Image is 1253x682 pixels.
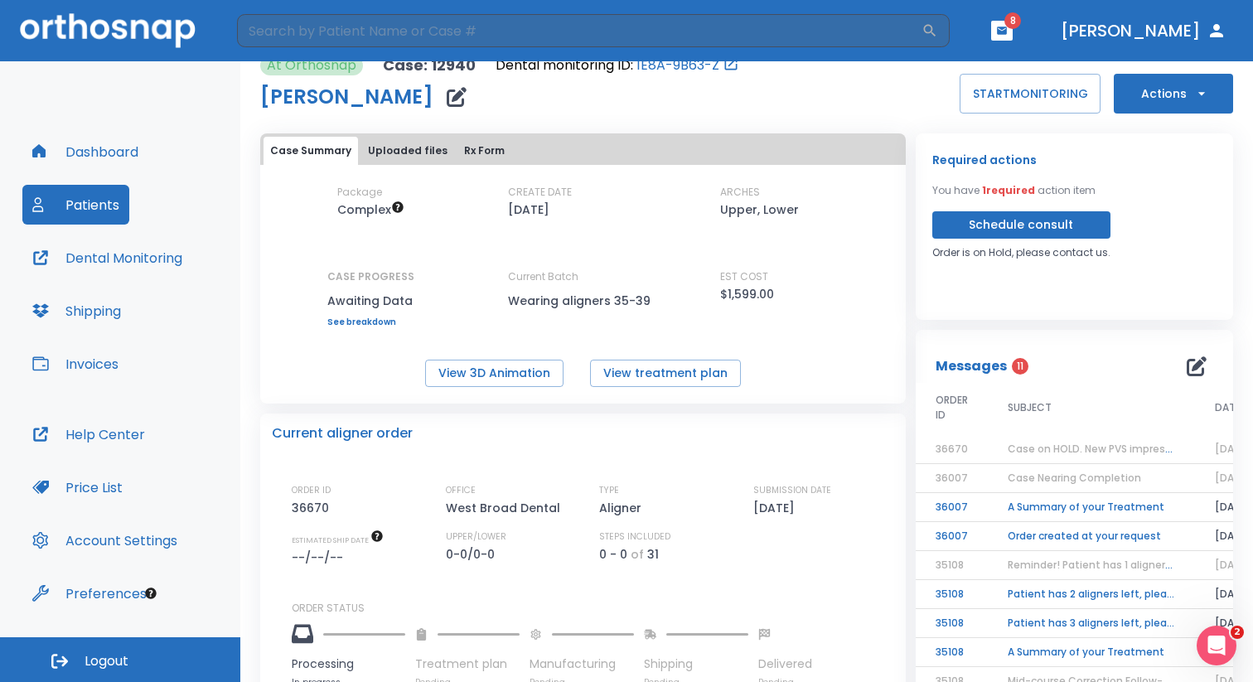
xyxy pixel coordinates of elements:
p: TYPE [599,483,619,498]
div: Tooltip anchor [143,586,158,601]
button: Rx Form [457,137,511,165]
span: DATE [1215,400,1241,415]
div: Open patient in dental monitoring portal [496,56,739,75]
p: Messages [936,356,1007,376]
button: Preferences [22,573,157,613]
button: Patients [22,185,129,225]
button: Case Summary [264,137,358,165]
td: 35108 [916,580,988,609]
p: Manufacturing [530,655,634,673]
td: 35108 [916,609,988,638]
h1: [PERSON_NAME] [260,87,433,107]
span: 1 required [982,183,1035,197]
input: Search by Patient Name or Case # [237,14,922,47]
span: 35108 [936,558,964,572]
span: 2 [1231,626,1244,639]
p: At Orthosnap [267,56,356,75]
button: View treatment plan [590,360,741,387]
td: 35108 [916,638,988,667]
p: [DATE] [753,498,801,518]
td: Patient has 2 aligners left, please order next set! [988,580,1195,609]
span: Logout [85,652,128,670]
button: Price List [22,467,133,507]
button: STARTMONITORING [960,74,1101,114]
button: Shipping [22,291,131,331]
p: Shipping [644,655,748,673]
p: West Broad Dental [446,498,566,518]
p: Wearing aligners 35-39 [508,291,657,311]
iframe: Intercom live chat [1197,626,1236,665]
p: ORDER STATUS [292,601,894,616]
p: ARCHES [720,185,760,200]
button: [PERSON_NAME] [1054,16,1233,46]
span: Case on HOLD. New PVS impressions required [1008,442,1237,456]
span: Up to 50 Steps (100 aligners) [337,201,404,218]
span: [DATE] [1215,471,1251,485]
button: Account Settings [22,520,187,560]
a: See breakdown [327,317,414,327]
span: [DATE] [1215,442,1251,456]
p: EST COST [720,269,768,284]
td: A Summary of your Treatment [988,638,1195,667]
p: Current Batch [508,269,657,284]
p: Upper, Lower [720,200,799,220]
p: OFFICE [446,483,476,498]
p: You have action item [932,183,1096,198]
p: STEPS INCLUDED [599,530,670,544]
img: Orthosnap [20,13,196,47]
td: A Summary of your Treatment [988,493,1195,522]
p: ORDER ID [292,483,331,498]
button: Dental Monitoring [22,238,192,278]
button: Help Center [22,414,155,454]
span: The date will be available after approving treatment plan [292,534,384,545]
button: Dashboard [22,132,148,172]
button: Invoices [22,344,128,384]
span: 36007 [936,471,968,485]
p: Processing [292,655,405,673]
td: Order created at your request [988,522,1195,551]
td: 36007 [916,493,988,522]
p: Current aligner order [272,423,413,443]
button: Actions [1114,74,1233,114]
td: Patient has 3 aligners left, please order next set! [988,609,1195,638]
button: Uploaded files [361,137,454,165]
div: tabs [264,137,902,165]
p: 0 - 0 [599,544,627,564]
p: Dental monitoring ID: [496,56,633,75]
p: Case: 12940 [383,56,476,75]
p: Package [337,185,382,200]
p: Delivered [758,655,812,673]
span: 8 [1004,12,1021,29]
button: Schedule consult [932,211,1110,239]
p: $1,599.00 [720,284,774,304]
span: 36670 [936,442,968,456]
a: 1E8A-9B63-Z [636,56,719,75]
p: CASE PROGRESS [327,269,414,284]
span: [DATE] [1215,558,1251,572]
p: CREATE DATE [508,185,572,200]
p: 36670 [292,498,335,518]
button: View 3D Animation [425,360,564,387]
p: Awaiting Data [327,291,414,311]
span: 11 [1012,358,1028,375]
span: SUBJECT [1008,400,1052,415]
p: UPPER/LOWER [446,530,506,544]
p: Order is on Hold, please contact us. [932,245,1110,260]
span: Case Nearing Completion [1008,471,1141,485]
p: 0-0/0-0 [446,544,501,564]
p: Aligner [599,498,647,518]
p: of [631,544,644,564]
p: Treatment plan [415,655,520,673]
span: ORDER ID [936,393,968,423]
td: 36007 [916,522,988,551]
p: Required actions [932,150,1037,170]
p: [DATE] [508,200,549,220]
